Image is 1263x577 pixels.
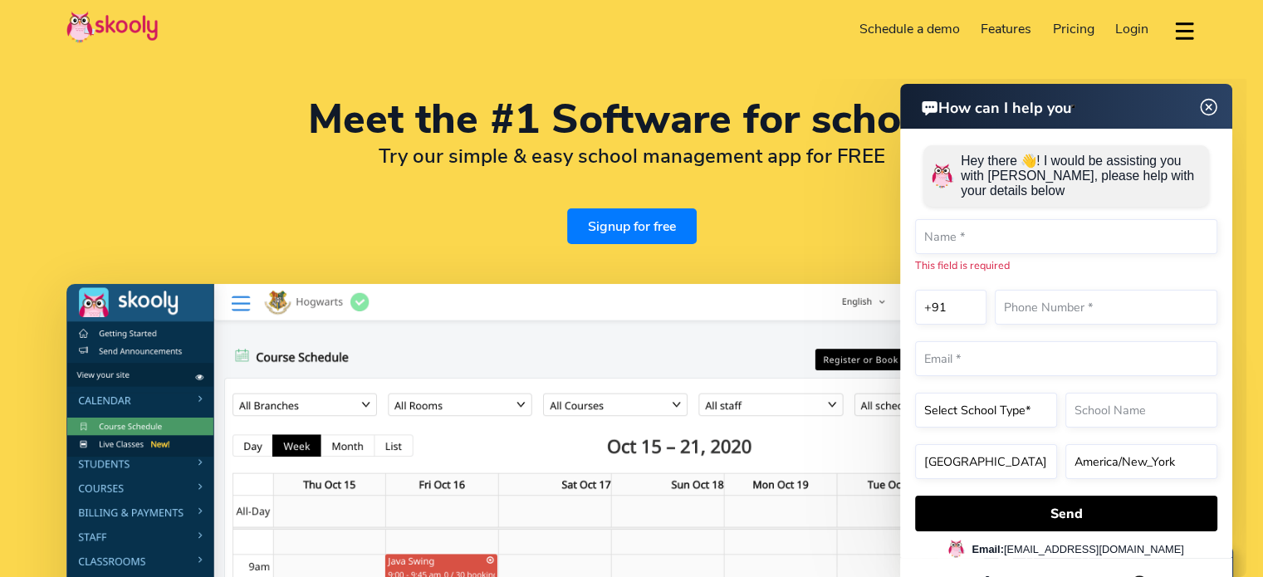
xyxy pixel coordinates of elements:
[1053,20,1094,38] span: Pricing
[849,16,971,42] a: Schedule a demo
[66,144,1197,169] h2: Try our simple & easy school management app for FREE
[567,208,697,244] a: Signup for free
[1104,16,1159,42] a: Login
[1115,20,1148,38] span: Login
[1042,16,1105,42] a: Pricing
[1172,12,1197,50] button: dropdown menu
[970,16,1042,42] a: Features
[66,100,1197,139] h1: Meet the #1 Software for schools
[66,11,158,43] img: Skooly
